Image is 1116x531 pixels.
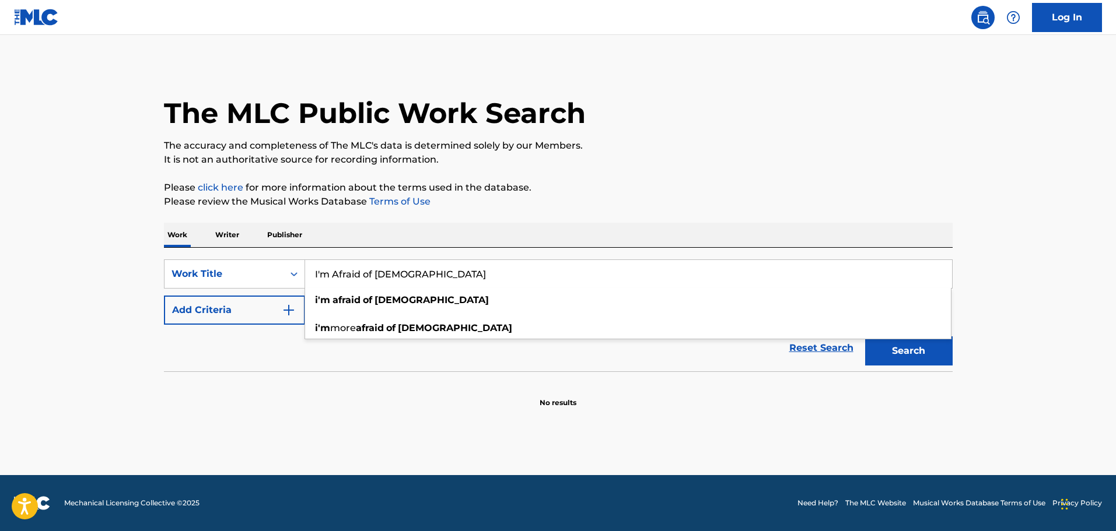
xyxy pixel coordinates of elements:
[783,335,859,361] a: Reset Search
[282,303,296,317] img: 9d2ae6d4665cec9f34b9.svg
[14,9,59,26] img: MLC Logo
[164,259,953,371] form: Search Form
[1052,498,1102,508] a: Privacy Policy
[1058,475,1116,531] iframe: Chat Widget
[845,498,906,508] a: The MLC Website
[198,182,243,193] a: click here
[172,267,277,281] div: Work Title
[330,322,356,333] span: more
[164,296,305,325] button: Add Criteria
[386,322,396,333] strong: of
[1002,6,1025,29] div: Help
[164,153,953,167] p: It is not an authoritative source for recording information.
[1006,10,1020,24] img: help
[164,223,191,247] p: Work
[976,10,990,24] img: search
[356,322,384,333] strong: afraid
[913,498,1045,508] a: Musical Works Database Terms of Use
[164,96,586,131] h1: The MLC Public Work Search
[333,294,361,305] strong: afraid
[375,294,489,305] strong: [DEMOGRAPHIC_DATA]
[164,181,953,195] p: Please for more information about the terms used in the database.
[14,496,50,510] img: logo
[315,322,330,333] strong: i'm
[540,384,576,408] p: No results
[363,294,372,305] strong: of
[64,498,200,508] span: Mechanical Licensing Collective © 2025
[398,322,512,333] strong: [DEMOGRAPHIC_DATA]
[797,498,838,508] a: Need Help?
[367,196,431,207] a: Terms of Use
[212,223,243,247] p: Writer
[164,195,953,209] p: Please review the Musical Works Database
[865,336,953,365] button: Search
[971,6,995,29] a: Public Search
[264,223,306,247] p: Publisher
[1061,487,1068,522] div: Drag
[315,294,330,305] strong: i'm
[1032,3,1102,32] a: Log In
[164,139,953,153] p: The accuracy and completeness of The MLC's data is determined solely by our Members.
